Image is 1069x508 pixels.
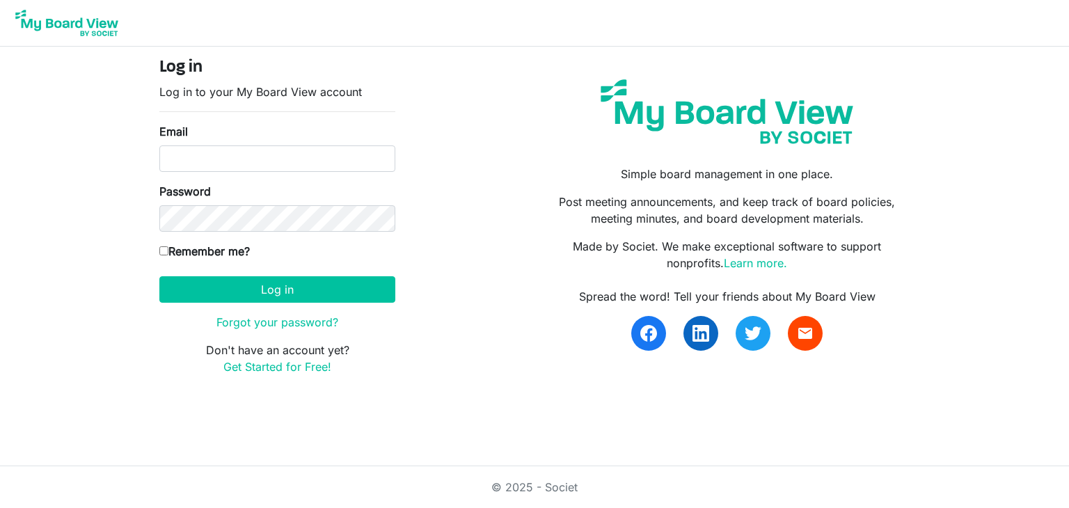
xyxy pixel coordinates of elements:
[159,243,250,260] label: Remember me?
[491,480,578,494] a: © 2025 - Societ
[159,342,395,375] p: Don't have an account yet?
[640,325,657,342] img: facebook.svg
[159,84,395,100] p: Log in to your My Board View account
[590,69,864,154] img: my-board-view-societ.svg
[545,166,910,182] p: Simple board management in one place.
[159,183,211,200] label: Password
[159,58,395,78] h4: Log in
[223,360,331,374] a: Get Started for Free!
[788,316,823,351] a: email
[159,276,395,303] button: Log in
[159,246,168,255] input: Remember me?
[545,288,910,305] div: Spread the word! Tell your friends about My Board View
[159,123,188,140] label: Email
[545,238,910,271] p: Made by Societ. We make exceptional software to support nonprofits.
[216,315,338,329] a: Forgot your password?
[745,325,761,342] img: twitter.svg
[724,256,787,270] a: Learn more.
[545,193,910,227] p: Post meeting announcements, and keep track of board policies, meeting minutes, and board developm...
[11,6,122,40] img: My Board View Logo
[797,325,814,342] span: email
[692,325,709,342] img: linkedin.svg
